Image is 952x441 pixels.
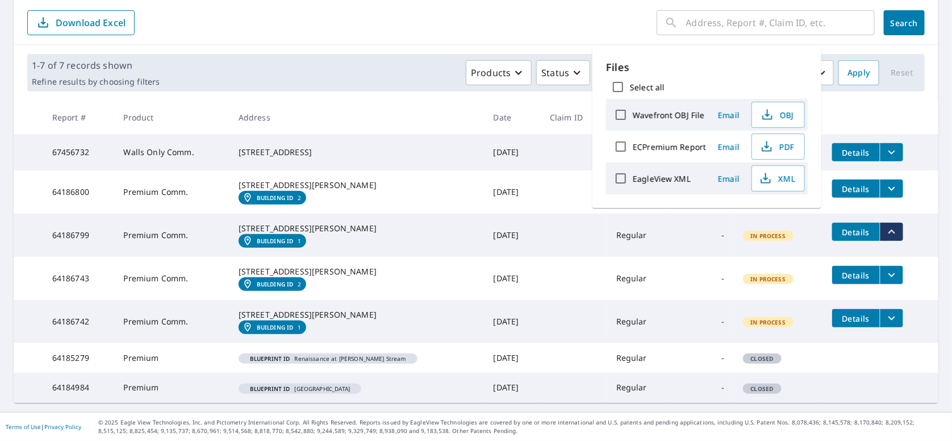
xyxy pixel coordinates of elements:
[607,214,671,257] td: Regular
[751,134,805,160] button: PDF
[880,143,903,161] button: filesDropdownBtn-67456732
[114,373,229,402] td: Premium
[884,10,925,35] button: Search
[485,257,541,300] td: [DATE]
[114,343,229,373] td: Premium
[671,214,734,257] td: -
[466,60,532,85] button: Products
[56,16,126,29] p: Download Excel
[239,266,475,277] div: [STREET_ADDRESS][PERSON_NAME]
[43,343,115,373] td: 64185279
[32,59,160,72] p: 1-7 of 7 records shown
[257,238,294,244] em: Building ID
[607,257,671,300] td: Regular
[243,356,413,361] span: Renaissance at [PERSON_NAME] Stream
[686,7,875,39] input: Address, Report #, Claim ID, etc.
[243,386,357,392] span: [GEOGRAPHIC_DATA]
[671,300,734,343] td: -
[485,343,541,373] td: [DATE]
[6,423,41,431] a: Terms of Use
[671,257,734,300] td: -
[485,300,541,343] td: [DATE]
[838,60,879,85] button: Apply
[43,101,115,134] th: Report #
[257,281,294,288] em: Building ID
[250,386,290,392] em: Blueprint ID
[239,223,475,234] div: [STREET_ADDRESS][PERSON_NAME]
[98,418,946,435] p: © 2025 Eagle View Technologies, Inc. and Pictometry International Corp. All Rights Reserved. Repo...
[114,214,229,257] td: Premium Comm.
[832,223,880,241] button: detailsBtn-64186799
[711,138,747,156] button: Email
[250,356,290,361] em: Blueprint ID
[847,66,870,80] span: Apply
[832,143,880,161] button: detailsBtn-67456732
[715,110,742,120] span: Email
[541,66,569,80] p: Status
[485,134,541,170] td: [DATE]
[759,108,795,122] span: OBJ
[32,77,160,87] p: Refine results by choosing filters
[839,147,873,158] span: Details
[6,423,81,430] p: |
[114,300,229,343] td: Premium Comm.
[43,214,115,257] td: 64186799
[485,214,541,257] td: [DATE]
[744,232,793,240] span: In Process
[880,180,903,198] button: filesDropdownBtn-64186800
[839,270,873,281] span: Details
[114,134,229,170] td: Walls Only Comm.
[880,309,903,327] button: filesDropdownBtn-64186742
[257,194,294,201] em: Building ID
[633,142,706,152] label: ECPremium Report
[711,106,747,124] button: Email
[880,223,903,241] button: filesDropdownBtn-64186799
[744,355,780,363] span: Closed
[607,373,671,402] td: Regular
[43,300,115,343] td: 64186742
[633,173,691,184] label: EagleView XML
[114,101,229,134] th: Product
[485,373,541,402] td: [DATE]
[839,227,873,238] span: Details
[671,343,734,373] td: -
[43,373,115,402] td: 64184984
[744,385,780,393] span: Closed
[27,10,135,35] button: Download Excel
[536,60,590,85] button: Status
[744,275,793,283] span: In Process
[751,165,805,192] button: XML
[114,257,229,300] td: Premium Comm.
[880,266,903,284] button: filesDropdownBtn-64186743
[606,60,808,75] p: Files
[541,101,607,134] th: Claim ID
[671,373,734,402] td: -
[239,180,475,191] div: [STREET_ADDRESS][PERSON_NAME]
[485,170,541,214] td: [DATE]
[759,172,795,185] span: XML
[114,170,229,214] td: Premium Comm.
[43,134,115,170] td: 67456732
[633,110,704,120] label: Wavefront OBJ File
[607,343,671,373] td: Regular
[715,173,742,184] span: Email
[630,82,665,93] label: Select all
[239,234,306,248] a: Building ID1
[751,102,805,128] button: OBJ
[239,147,475,158] div: [STREET_ADDRESS]
[229,101,485,134] th: Address
[485,101,541,134] th: Date
[744,318,793,326] span: In Process
[257,324,294,331] em: Building ID
[893,18,916,28] span: Search
[239,321,306,334] a: Building ID1
[832,180,880,198] button: detailsBtn-64186800
[832,309,880,327] button: detailsBtn-64186742
[239,277,306,291] a: Building ID2
[239,309,475,321] div: [STREET_ADDRESS][PERSON_NAME]
[711,170,747,188] button: Email
[471,66,511,80] p: Products
[44,423,81,431] a: Privacy Policy
[607,300,671,343] td: Regular
[839,184,873,194] span: Details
